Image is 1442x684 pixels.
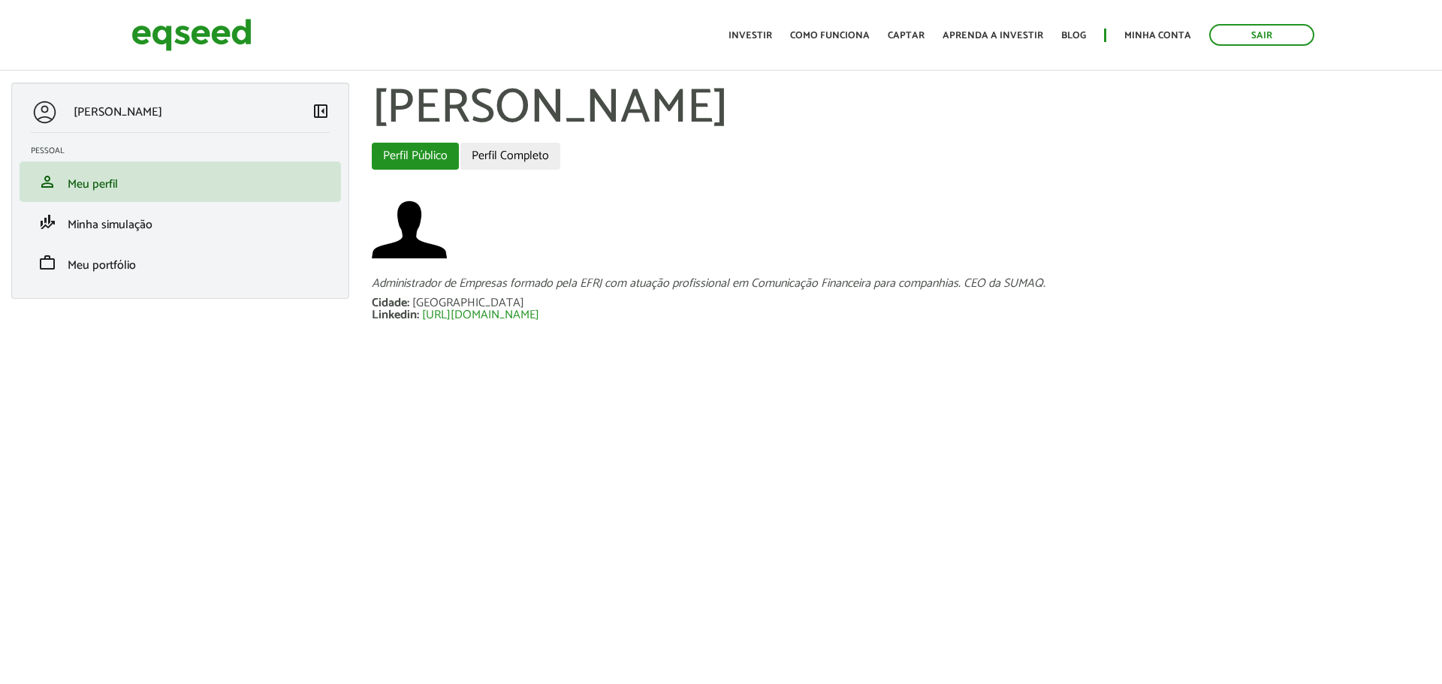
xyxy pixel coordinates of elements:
a: Minha conta [1124,31,1191,41]
img: EqSeed [131,15,252,55]
span: person [38,173,56,191]
a: Sair [1209,24,1314,46]
li: Meu perfil [20,161,341,202]
span: finance_mode [38,213,56,231]
a: workMeu portfólio [31,254,330,272]
li: Meu portfólio [20,243,341,283]
a: [URL][DOMAIN_NAME] [422,309,539,321]
div: Cidade [372,297,412,309]
li: Minha simulação [20,202,341,243]
span: : [407,293,409,313]
div: Linkedin [372,309,422,321]
a: Captar [888,31,925,41]
a: Ver perfil do usuário. [372,192,447,267]
span: Meu portfólio [68,255,136,276]
span: Meu perfil [68,174,118,194]
a: Como funciona [790,31,870,41]
a: Aprenda a investir [943,31,1043,41]
a: Perfil Completo [460,143,560,170]
h2: Pessoal [31,146,341,155]
a: Colapsar menu [312,102,330,123]
div: [GEOGRAPHIC_DATA] [412,297,524,309]
h1: [PERSON_NAME] [372,83,1431,135]
a: Investir [729,31,772,41]
div: Administrador de Empresas formado pela EFRJ com atuação profissional em Comunicação Financeira pa... [372,278,1431,290]
a: Blog [1061,31,1086,41]
p: [PERSON_NAME] [74,105,162,119]
a: finance_modeMinha simulação [31,213,330,231]
span: : [417,305,419,325]
img: Foto de Marcelo Petraglia Siqueira da Silva [372,192,447,267]
span: left_panel_close [312,102,330,120]
span: work [38,254,56,272]
a: Perfil Público [372,143,459,170]
span: Minha simulação [68,215,152,235]
a: personMeu perfil [31,173,330,191]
